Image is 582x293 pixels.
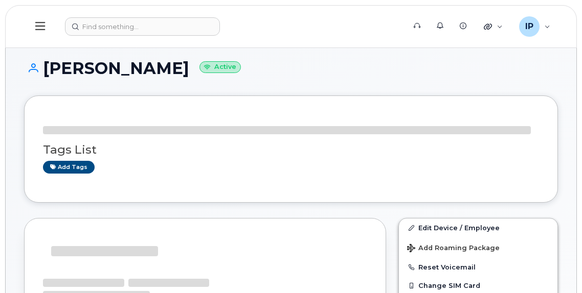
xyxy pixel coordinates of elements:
span: Add Roaming Package [407,244,500,254]
a: Edit Device / Employee [399,218,557,237]
button: Add Roaming Package [399,237,557,258]
button: Reset Voicemail [399,258,557,276]
h3: Tags List [43,143,539,156]
h1: [PERSON_NAME] [24,59,558,77]
small: Active [199,61,241,73]
a: Add tags [43,161,95,174]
